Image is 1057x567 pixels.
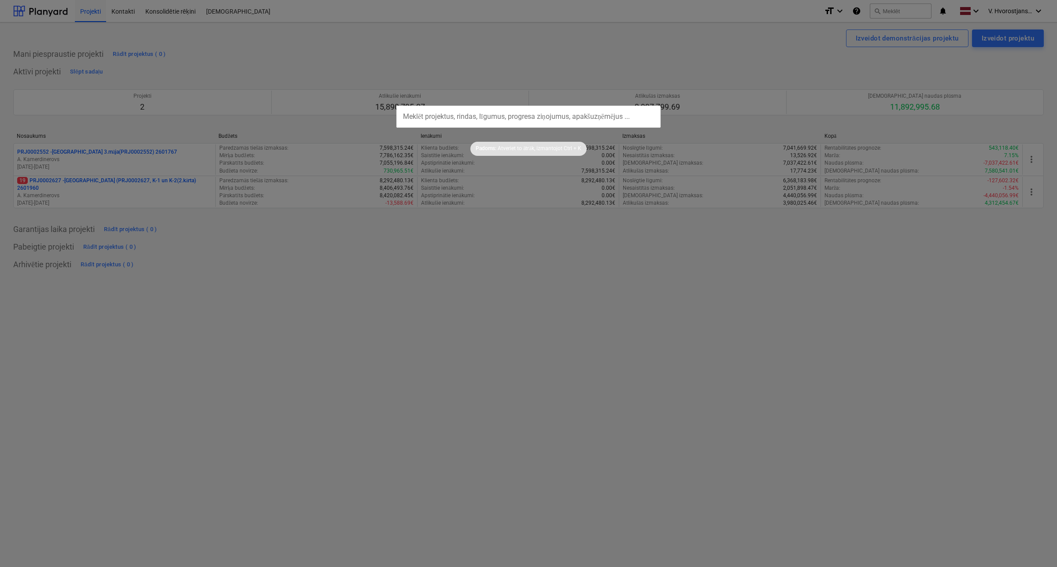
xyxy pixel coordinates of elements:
[564,145,581,152] p: Ctrl + K
[470,142,587,156] div: Padoms:Atveriet to ātrāk, izmantojotCtrl + K
[498,145,562,152] p: Atveriet to ātrāk, izmantojot
[1013,525,1057,567] iframe: Chat Widget
[396,106,661,128] input: Meklēt projektus, rindas, līgumus, progresa ziņojumus, apakšuzņēmējus ...
[476,145,496,152] p: Padoms:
